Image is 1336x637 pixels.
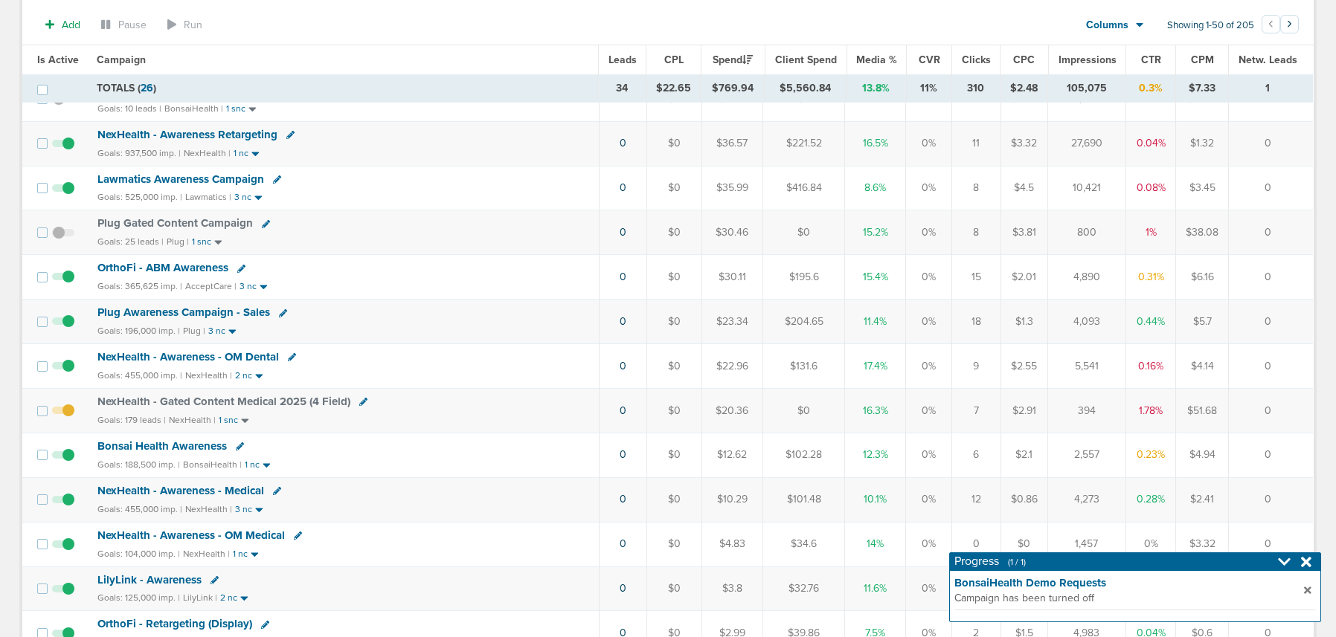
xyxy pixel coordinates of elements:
td: $5,560.84 [765,75,847,102]
td: $3.81 [1001,210,1047,255]
span: CPL [664,54,684,66]
td: 1% [1126,210,1176,255]
td: $3.32 [1001,121,1047,166]
td: 27,690 [1047,121,1125,166]
td: 14% [845,522,906,566]
td: 6 [952,433,1001,477]
a: 0 [620,404,626,417]
td: 11 [952,121,1001,166]
td: $2.48 [1000,75,1047,102]
td: 0% [906,388,952,433]
td: 0% [906,300,952,344]
td: 0 [1228,477,1313,522]
td: 0% [906,433,952,477]
td: $36.57 [701,121,763,166]
small: Goals: 104,000 imp. | [97,549,180,560]
small: 1 snc [219,415,238,426]
td: $2.41 [1176,477,1228,522]
td: $0 [647,566,701,611]
td: $0 [647,255,701,300]
small: Plug | [183,326,205,336]
td: $0 [647,344,701,389]
td: 12.3% [845,433,906,477]
small: NexHealth | [169,415,216,425]
small: Goals: 196,000 imp. | [97,326,180,337]
a: 0 [620,448,626,461]
td: $0 [647,166,701,210]
td: 0 [1228,210,1313,255]
td: 1.78% [1126,388,1176,433]
td: $4.83 [701,522,763,566]
td: 0.08% [1126,166,1176,210]
a: 0 [620,315,626,328]
td: $0 [1001,522,1047,566]
button: Add [37,14,89,36]
td: $6.16 [1176,255,1228,300]
td: 0% [1126,522,1176,566]
span: Columns [1086,18,1128,33]
td: $2.1 [1001,433,1047,477]
a: 0 [620,137,626,149]
a: 0 [620,537,626,550]
td: $7.33 [1175,75,1228,102]
span: Plug Gated Content Campaign [97,216,253,230]
small: 1 nc [245,459,260,471]
td: 0.3% [1125,75,1175,102]
td: $2.55 [1001,344,1047,389]
td: 0 [1228,166,1313,210]
td: 4,890 [1047,255,1125,300]
td: $30.46 [701,210,763,255]
a: 0 [620,181,626,194]
small: 1 nc [233,549,248,560]
td: 0% [906,566,952,611]
td: 10.1% [845,477,906,522]
td: 4,273 [1047,477,1125,522]
td: 0% [906,344,952,389]
td: 5,541 [1047,344,1125,389]
span: Spend [713,54,753,66]
small: 1 snc [192,236,211,248]
td: 9 [952,344,1001,389]
td: $34.6 [763,522,845,566]
td: 0% [906,255,952,300]
span: NexHealth - Awareness - Medical [97,484,264,497]
td: 7 [952,388,1001,433]
td: $0 [763,388,845,433]
td: $0 [647,210,701,255]
td: 12 [952,477,1001,522]
span: CPM [1191,54,1214,66]
td: $35.99 [701,166,763,210]
small: 2 nc [220,592,237,604]
small: 1 snc [226,103,245,114]
td: $131.6 [763,344,845,389]
td: $30.11 [701,255,763,300]
span: (1 / 1) [1008,557,1026,567]
td: 16.5% [845,121,906,166]
a: 0 [620,360,626,372]
td: 4,093 [1047,300,1125,344]
small: Goals: 455,000 imp. | [97,370,182,381]
td: 800 [1047,210,1125,255]
td: 0 [1228,433,1313,477]
td: $195.6 [763,255,845,300]
td: $1.32 [1176,121,1228,166]
span: Add [62,19,80,31]
td: $51.68 [1176,388,1228,433]
td: $3.8 [701,566,763,611]
td: $0 [647,522,701,566]
a: 0 [620,271,626,283]
small: Lawmatics | [185,192,231,202]
td: 0% [906,210,952,255]
td: 8 [952,166,1001,210]
td: $0.86 [1001,477,1047,522]
td: 1 [1228,75,1313,102]
span: CPC [1013,54,1035,66]
small: LilyLink | [183,592,217,603]
small: AcceptCare | [185,281,237,291]
td: $416.84 [763,166,845,210]
td: $3.32 [1176,522,1228,566]
small: Plug | [167,236,189,247]
small: BonsaiHealth | [164,103,223,114]
td: $2.01 [1001,255,1047,300]
td: $101.48 [763,477,845,522]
